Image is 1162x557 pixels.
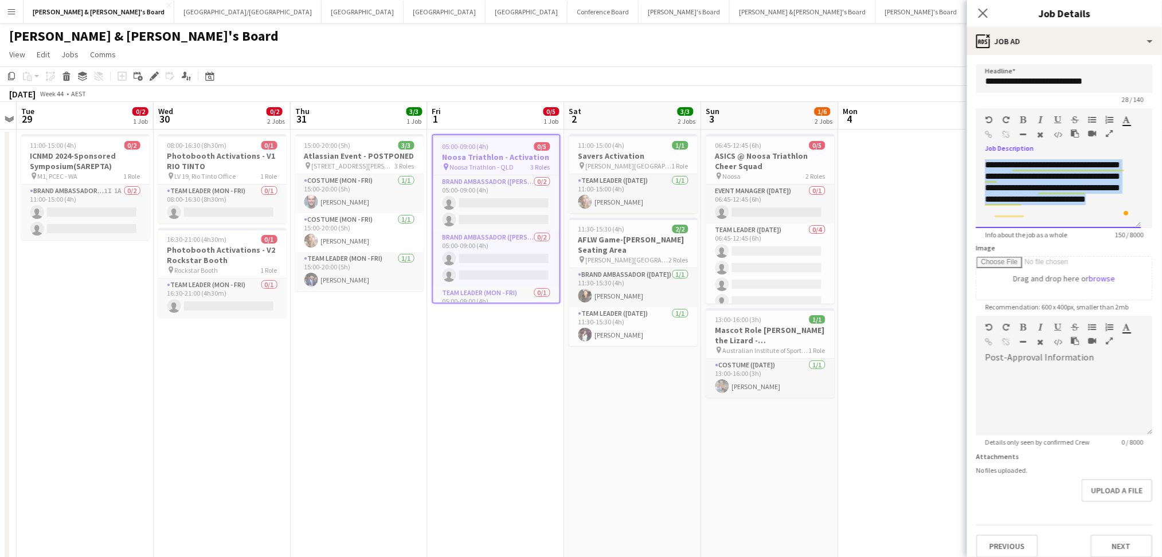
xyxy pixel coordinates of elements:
button: Insert video [1089,129,1097,138]
button: [GEOGRAPHIC_DATA] [404,1,486,23]
button: Text Color [1123,115,1131,124]
span: Details only seen by confirmed Crew [976,438,1100,446]
button: [PERSON_NAME]'s Board [639,1,730,23]
button: Clear Formatting [1037,130,1045,139]
button: Insert video [1089,336,1097,346]
button: Conference Board [568,1,639,23]
button: Fullscreen [1106,129,1114,138]
button: Paste as plain text [1071,129,1079,138]
span: Info about the job as a whole [976,230,1077,239]
button: Paste as plain text [1071,336,1079,346]
button: [GEOGRAPHIC_DATA] [486,1,568,23]
button: [GEOGRAPHIC_DATA]/[GEOGRAPHIC_DATA] [174,1,322,23]
button: Horizontal Line [1020,130,1028,139]
button: [PERSON_NAME]'s Board [876,1,967,23]
button: Strikethrough [1071,323,1079,332]
span: 28 / 140 [1113,95,1153,104]
button: Undo [985,323,993,332]
button: HTML Code [1054,338,1062,347]
button: [PERSON_NAME] & [PERSON_NAME]'s Board [730,1,876,23]
div: No files uploaded. [976,466,1153,474]
button: HTML Code [1054,130,1062,139]
button: Horizontal Line [1020,338,1028,347]
span: Recommendation: 600 x 400px, smaller than 2mb [976,303,1138,311]
button: Unordered List [1089,323,1097,332]
button: Clear Formatting [1037,338,1045,347]
button: Bold [1020,115,1028,124]
button: Redo [1003,115,1011,124]
button: Upload a file [1082,479,1153,502]
label: Attachments [976,452,1019,461]
div: Job Ad [967,28,1162,55]
button: Fullscreen [1106,336,1114,346]
button: [PERSON_NAME] & [PERSON_NAME]'s Board [24,1,174,23]
button: Italic [1037,323,1045,332]
button: Undo [985,115,993,124]
h3: Job Details [967,6,1162,21]
button: Unordered List [1089,115,1097,124]
button: [GEOGRAPHIC_DATA] [322,1,404,23]
button: Underline [1054,115,1062,124]
button: Ordered List [1106,115,1114,124]
button: Ordered List [1106,323,1114,332]
button: Strikethrough [1071,115,1079,124]
span: 0 / 8000 [1113,438,1153,446]
button: Bold [1020,323,1028,332]
button: Text Color [1123,323,1131,332]
button: Redo [1003,323,1011,332]
span: 150 / 8000 [1106,230,1153,239]
button: Italic [1037,115,1045,124]
button: Underline [1054,323,1062,332]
